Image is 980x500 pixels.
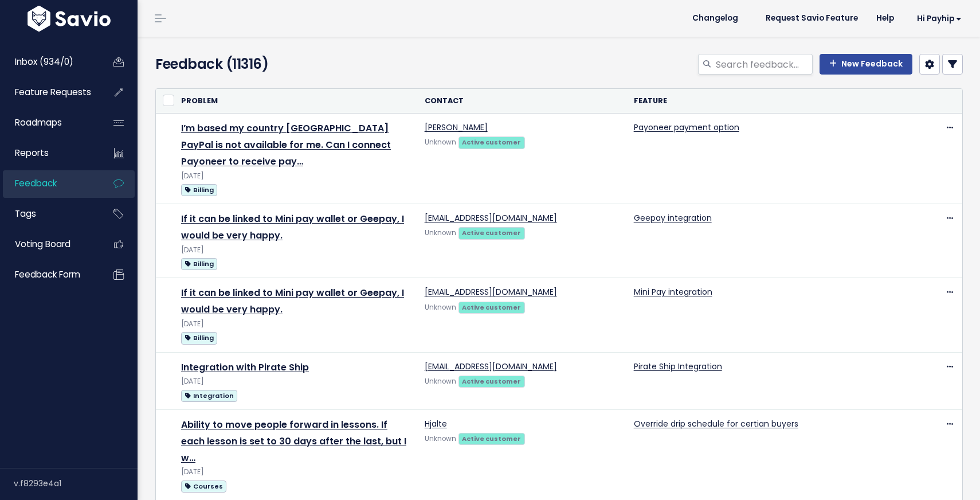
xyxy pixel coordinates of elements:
[15,238,70,250] span: Voting Board
[15,86,91,98] span: Feature Requests
[634,122,739,133] a: Payoneer payment option
[425,228,456,237] span: Unknown
[181,170,411,182] div: [DATE]
[462,434,521,443] strong: Active customer
[634,212,712,224] a: Geepay integration
[181,330,217,345] a: Billing
[425,361,557,372] a: [EMAIL_ADDRESS][DOMAIN_NAME]
[425,122,488,133] a: [PERSON_NAME]
[15,116,62,128] span: Roadmaps
[917,14,962,23] span: Hi Payhip
[756,10,867,27] a: Request Savio Feature
[627,89,922,114] th: Feature
[425,138,456,147] span: Unknown
[181,286,404,316] a: If it can be linked to Mini pay wallet or Geepay, I would be very happy.
[181,184,217,196] span: Billing
[425,377,456,386] span: Unknown
[181,361,309,374] a: Integration with Pirate Ship
[181,479,226,493] a: Courses
[462,303,521,312] strong: Active customer
[181,258,217,270] span: Billing
[634,418,798,429] a: Override drip schedule for certian buyers
[903,10,971,28] a: Hi Payhip
[692,14,738,22] span: Changelog
[3,140,95,166] a: Reports
[14,468,138,498] div: v.f8293e4a1
[181,212,404,242] a: If it can be linked to Mini pay wallet or Geepay, I would be very happy.
[458,375,525,386] a: Active customer
[425,434,456,443] span: Unknown
[3,261,95,288] a: Feedback form
[462,228,521,237] strong: Active customer
[15,56,73,68] span: Inbox (934/0)
[181,376,411,388] div: [DATE]
[458,301,525,312] a: Active customer
[3,79,95,106] a: Feature Requests
[425,418,447,429] a: Hjalte
[181,418,406,464] a: Ability to move people forward in lessons. If each lesson is set to 30 days after the last, but I w…
[425,212,557,224] a: [EMAIL_ADDRESS][DOMAIN_NAME]
[418,89,627,114] th: Contact
[3,201,95,227] a: Tags
[181,466,411,478] div: [DATE]
[458,226,525,238] a: Active customer
[3,49,95,75] a: Inbox (934/0)
[181,318,411,330] div: [DATE]
[634,361,722,372] a: Pirate Ship Integration
[462,138,521,147] strong: Active customer
[3,110,95,136] a: Roadmaps
[634,286,712,298] a: Mini Pay integration
[425,303,456,312] span: Unknown
[181,332,217,344] span: Billing
[462,377,521,386] strong: Active customer
[867,10,903,27] a: Help
[3,231,95,257] a: Voting Board
[458,432,525,444] a: Active customer
[15,268,80,280] span: Feedback form
[181,182,217,197] a: Billing
[15,147,49,159] span: Reports
[3,170,95,197] a: Feedback
[181,481,226,493] span: Courses
[425,286,557,298] a: [EMAIL_ADDRESS][DOMAIN_NAME]
[181,390,237,402] span: Integration
[181,122,391,168] a: I’m based my country [GEOGRAPHIC_DATA] PayPal is not available for me. Can I connect Payoneer to ...
[25,6,113,32] img: logo-white.9d6f32f41409.svg
[15,177,57,189] span: Feedback
[181,388,237,403] a: Integration
[15,208,36,220] span: Tags
[458,136,525,147] a: Active customer
[174,89,418,114] th: Problem
[181,256,217,271] a: Billing
[715,54,813,75] input: Search feedback...
[820,54,912,75] a: New Feedback
[155,54,413,75] h4: Feedback (11316)
[181,244,411,256] div: [DATE]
